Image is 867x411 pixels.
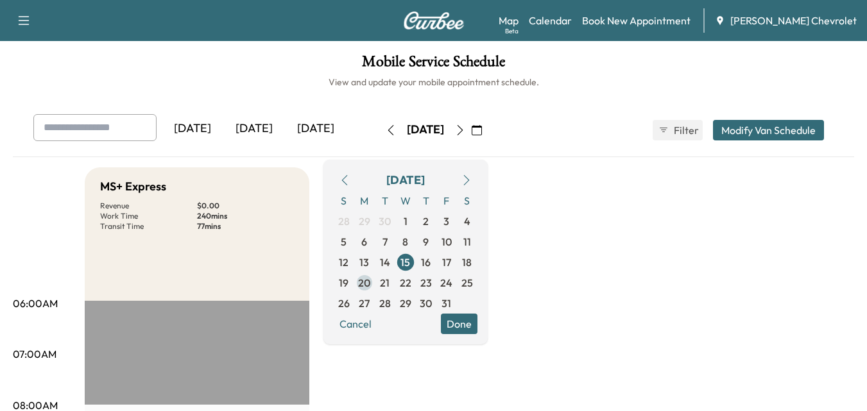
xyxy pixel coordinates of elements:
span: 13 [359,255,369,270]
span: T [416,190,436,211]
span: 29 [400,296,411,311]
span: 30 [420,296,432,311]
button: Cancel [334,314,377,334]
span: Filter [674,122,697,138]
span: S [457,190,477,211]
span: 27 [359,296,370,311]
img: Curbee Logo [403,12,465,29]
span: F [436,190,457,211]
h5: MS+ Express [100,178,166,196]
p: 77 mins [197,221,294,231]
div: [DATE] [407,122,444,138]
span: 22 [400,275,411,290]
span: 26 [338,296,350,311]
a: Calendar [529,13,572,28]
span: 23 [420,275,432,290]
span: 19 [339,275,348,290]
span: 20 [358,275,370,290]
p: Revenue [100,201,197,211]
span: 11 [463,234,471,249]
p: Transit Time [100,221,197,231]
span: 25 [461,275,473,290]
span: 24 [440,275,452,290]
span: 14 [380,255,390,270]
p: Work Time [100,211,197,221]
button: Modify Van Schedule [713,120,824,140]
span: 28 [379,296,391,311]
span: 15 [400,255,410,270]
span: 18 [462,255,472,270]
a: Book New Appointment [582,13,691,28]
span: [PERSON_NAME] Chevrolet [730,13,857,28]
span: 17 [442,255,451,270]
span: 10 [442,234,452,249]
div: [DATE] [386,171,425,189]
span: 31 [442,296,451,311]
div: [DATE] [223,114,285,144]
h1: Mobile Service Schedule [13,54,854,76]
p: 07:00AM [13,346,56,362]
span: 6 [361,234,367,249]
div: Beta [505,26,519,36]
span: 4 [464,214,470,229]
span: 29 [359,214,370,229]
span: 30 [379,214,391,229]
span: 7 [382,234,388,249]
p: $ 0.00 [197,201,294,211]
span: T [375,190,395,211]
div: [DATE] [162,114,223,144]
span: 16 [421,255,431,270]
a: MapBeta [499,13,519,28]
button: Done [441,314,477,334]
span: 8 [402,234,408,249]
span: S [334,190,354,211]
p: 240 mins [197,211,294,221]
p: 06:00AM [13,296,58,311]
span: 5 [341,234,347,249]
span: 21 [380,275,390,290]
span: 9 [423,234,429,249]
span: 3 [443,214,449,229]
h6: View and update your mobile appointment schedule. [13,76,854,88]
span: 1 [404,214,408,229]
div: [DATE] [285,114,347,144]
span: 12 [339,255,348,270]
button: Filter [653,120,703,140]
span: 28 [338,214,350,229]
span: 2 [423,214,429,229]
span: M [354,190,375,211]
span: W [395,190,416,211]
